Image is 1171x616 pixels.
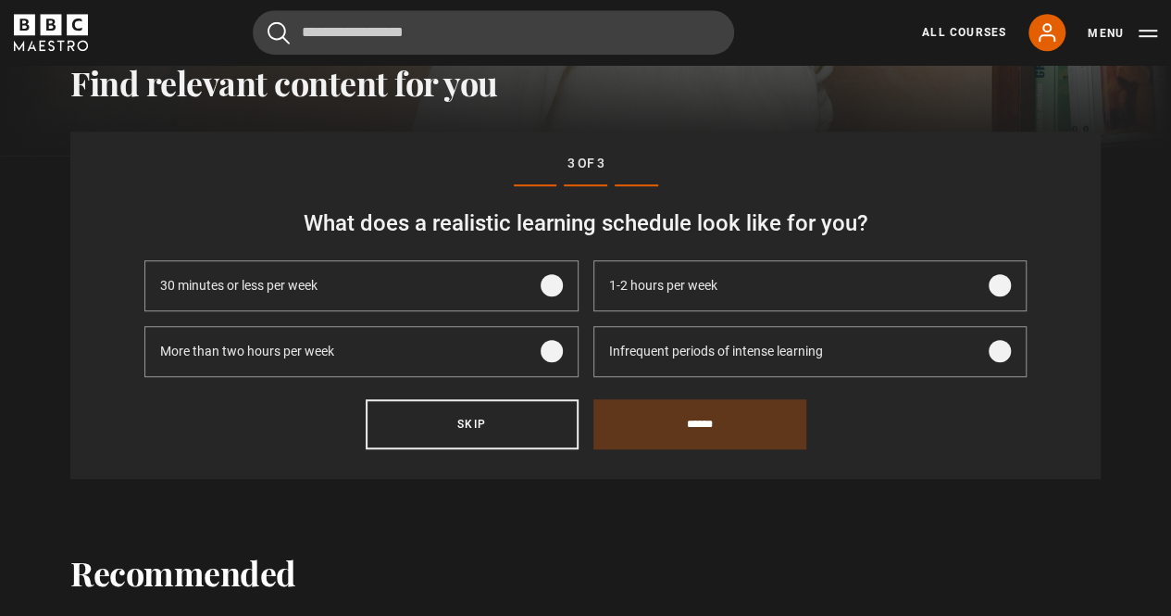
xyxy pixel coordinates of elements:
[268,21,290,44] button: Submit the search query
[70,63,1101,102] h2: Find relevant content for you
[609,342,823,361] span: Infrequent periods of intense learning
[160,276,318,295] span: 30 minutes or less per week
[160,342,334,361] span: More than two hours per week
[609,276,717,295] span: 1-2 hours per week
[1088,24,1157,43] button: Toggle navigation
[253,10,734,55] input: Search
[366,399,579,449] button: Skip
[70,553,296,592] h2: Recommended
[144,154,1027,173] p: 3 of 3
[922,24,1006,41] a: All Courses
[14,14,88,51] svg: BBC Maestro
[144,208,1027,238] h3: What does a realistic learning schedule look like for you?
